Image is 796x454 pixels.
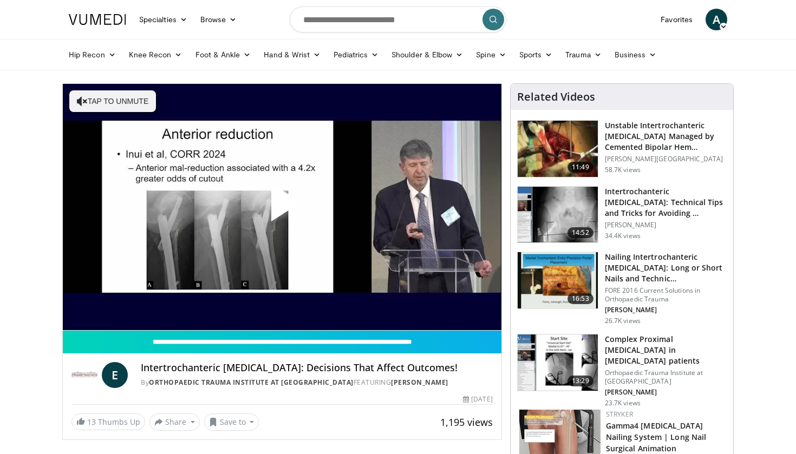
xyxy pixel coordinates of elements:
[189,44,258,65] a: Foot & Ankle
[605,317,641,325] p: 26.7K views
[654,9,699,30] a: Favorites
[141,362,493,374] h4: Intertrochanteric [MEDICAL_DATA]: Decisions That Affect Outcomes!
[605,120,727,153] h3: Unstable Intertrochanteric [MEDICAL_DATA] Managed by Cemented Bipolar Hem…
[605,166,641,174] p: 58.7K views
[605,252,727,284] h3: Nailing Intertrochanteric [MEDICAL_DATA]: Long or Short Nails and Technic…
[391,378,448,387] a: [PERSON_NAME]
[517,252,727,325] a: 16:53 Nailing Intertrochanteric [MEDICAL_DATA]: Long or Short Nails and Technic… FORE 2016 Curren...
[517,120,727,177] a: 11:49 Unstable Intertrochanteric [MEDICAL_DATA] Managed by Cemented Bipolar Hem… [PERSON_NAME][GE...
[518,187,598,243] img: DA_UIUPltOAJ8wcH4xMDoxOjB1O8AjAz.150x105_q85_crop-smart_upscale.jpg
[133,9,194,30] a: Specialties
[706,9,727,30] a: A
[513,44,559,65] a: Sports
[605,306,727,314] p: [PERSON_NAME]
[63,84,501,331] video-js: Video Player
[102,362,128,388] a: E
[149,378,354,387] a: Orthopaedic Trauma Institute at [GEOGRAPHIC_DATA]
[204,413,259,431] button: Save to
[606,410,633,419] a: Stryker
[608,44,663,65] a: Business
[469,44,512,65] a: Spine
[517,186,727,244] a: 14:52 Intertrochanteric [MEDICAL_DATA]: Technical Tips and Tricks for Avoiding … [PERSON_NAME] 34...
[290,6,506,32] input: Search topics, interventions
[518,252,598,308] img: 3d67d1bf-bbcf-4214-a5ee-979f525a16cd.150x105_q85_crop-smart_upscale.jpg
[567,376,593,386] span: 13:29
[517,90,595,103] h4: Related Videos
[518,121,598,177] img: 1468547_3.png.150x105_q85_crop-smart_upscale.jpg
[605,369,727,386] p: Orthopaedic Trauma Institute at [GEOGRAPHIC_DATA]
[463,394,492,404] div: [DATE]
[567,227,593,238] span: 14:52
[605,399,641,407] p: 23.7K views
[327,44,385,65] a: Pediatrics
[567,293,593,304] span: 16:53
[605,388,727,397] p: [PERSON_NAME]
[517,334,727,407] a: 13:29 Complex Proximal [MEDICAL_DATA] in [MEDICAL_DATA] patients Orthopaedic Trauma Institute at ...
[257,44,327,65] a: Hand & Wrist
[605,334,727,366] h3: Complex Proximal [MEDICAL_DATA] in [MEDICAL_DATA] patients
[185,154,380,260] button: Play Video
[149,413,200,431] button: Share
[605,155,727,163] p: [PERSON_NAME][GEOGRAPHIC_DATA]
[122,44,189,65] a: Knee Recon
[69,14,126,25] img: VuMedi Logo
[518,334,598,391] img: 32f9c0e8-c1c1-4c19-a84e-b8c2f56ee032.150x105_q85_crop-smart_upscale.jpg
[567,162,593,173] span: 11:49
[69,90,156,112] button: Tap to unmute
[87,417,96,427] span: 13
[605,232,641,240] p: 34.4K views
[194,9,244,30] a: Browse
[559,44,608,65] a: Trauma
[71,362,97,388] img: Orthopaedic Trauma Institute at UCSF
[141,378,493,387] div: By FEATURING
[62,44,122,65] a: Hip Recon
[440,416,493,429] span: 1,195 views
[605,186,727,219] h3: Intertrochanteric [MEDICAL_DATA]: Technical Tips and Tricks for Avoiding …
[605,286,727,304] p: FORE 2016 Current Solutions in Orthopaedic Trauma
[71,413,145,430] a: 13 Thumbs Up
[385,44,469,65] a: Shoulder & Elbow
[606,420,707,453] a: Gamma4 [MEDICAL_DATA] Nailing System | Long Nail Surgical Animation
[605,221,727,229] p: [PERSON_NAME]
